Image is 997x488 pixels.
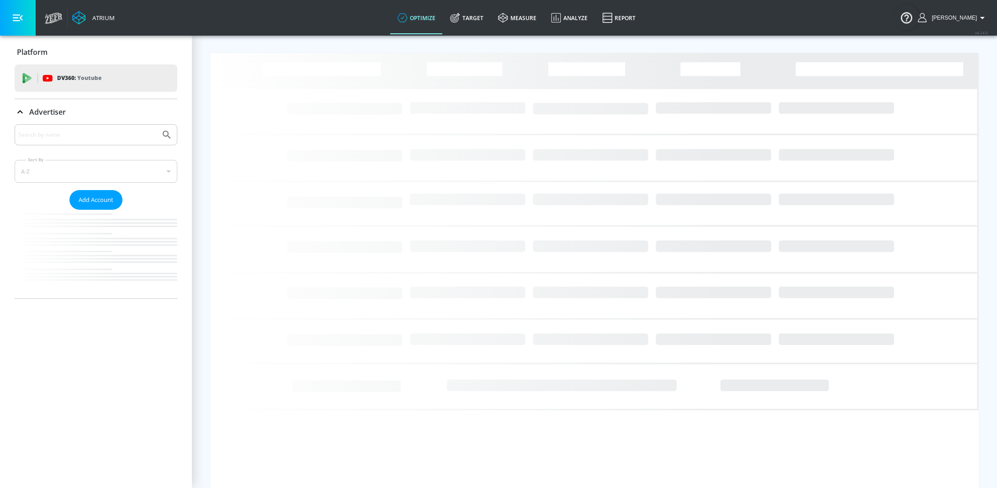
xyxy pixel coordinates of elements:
[15,39,177,65] div: Platform
[69,190,122,210] button: Add Account
[72,11,115,25] a: Atrium
[15,210,177,298] nav: list of Advertiser
[894,5,919,30] button: Open Resource Center
[15,124,177,298] div: Advertiser
[975,30,988,35] span: v 4.24.0
[918,12,988,23] button: [PERSON_NAME]
[18,129,157,141] input: Search by name
[928,15,977,21] span: login as: stephanie.wolklin@zefr.com
[29,107,66,117] p: Advertiser
[491,1,544,34] a: measure
[17,47,48,57] p: Platform
[77,73,101,83] p: Youtube
[15,64,177,92] div: DV360: Youtube
[443,1,491,34] a: Target
[15,160,177,183] div: A-Z
[544,1,595,34] a: Analyze
[15,99,177,125] div: Advertiser
[79,195,113,205] span: Add Account
[390,1,443,34] a: optimize
[595,1,643,34] a: Report
[89,14,115,22] div: Atrium
[26,157,46,163] label: Sort By
[57,73,101,83] p: DV360:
